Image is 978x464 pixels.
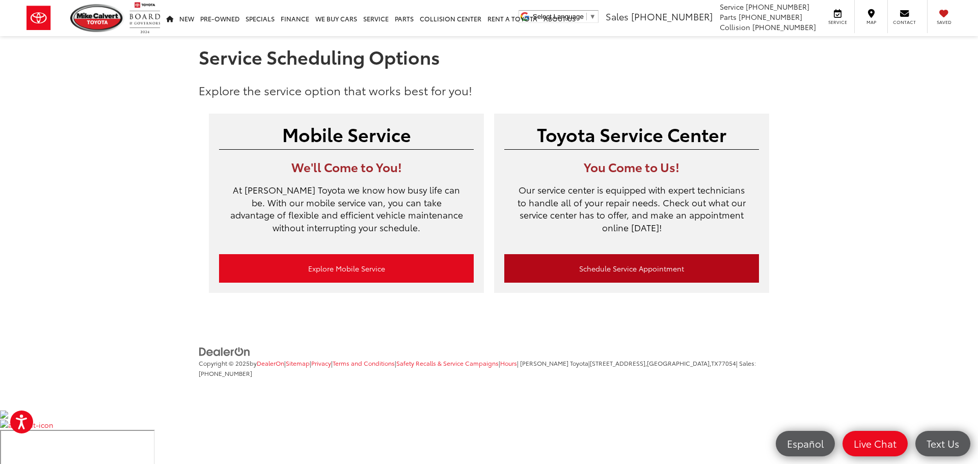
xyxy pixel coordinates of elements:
[504,183,759,244] p: Our service center is equipped with expert technicians to handle all of your repair needs. Check ...
[395,359,499,367] span: |
[933,19,955,25] span: Saved
[860,19,882,25] span: Map
[517,359,588,367] span: | [PERSON_NAME] Toyota
[776,431,835,456] a: Español
[310,359,331,367] span: |
[199,346,251,358] img: DealerOn
[720,2,744,12] span: Service
[843,431,908,456] a: Live Chat
[746,2,809,12] span: [PHONE_NUMBER]
[199,46,779,67] h1: Service Scheduling Options
[333,359,395,367] a: Terms and Conditions
[199,369,252,377] span: [PHONE_NUMBER]
[219,254,474,283] a: Explore Mobile Service
[915,431,970,456] a: Text Us
[720,12,737,22] span: Parts
[500,359,517,367] a: Hours
[504,160,759,173] h3: You Come to Us!
[70,4,124,32] img: Mike Calvert Toyota
[533,13,584,20] span: Select Language
[257,359,284,367] a: DealerOn Home Page
[286,359,310,367] a: Sitemap
[396,359,499,367] a: Safety Recalls & Service Campaigns, Opens in a new tab
[219,124,474,144] h2: Mobile Service
[752,22,816,32] span: [PHONE_NUMBER]
[718,359,736,367] span: 77054
[219,160,474,173] h3: We'll Come to You!
[331,359,395,367] span: |
[631,10,713,23] span: [PHONE_NUMBER]
[284,359,310,367] span: |
[647,359,711,367] span: [GEOGRAPHIC_DATA],
[826,19,849,25] span: Service
[250,359,284,367] span: by
[504,124,759,144] h2: Toyota Service Center
[782,437,829,450] span: Español
[219,183,474,244] p: At [PERSON_NAME] Toyota we know how busy life can be. With our mobile service van, you can take a...
[893,19,916,25] span: Contact
[590,359,647,367] span: [STREET_ADDRESS],
[199,346,251,356] a: DealerOn
[199,359,250,367] span: Copyright © 2025
[606,10,629,23] span: Sales
[588,359,736,367] span: |
[586,13,587,20] span: ​
[499,359,517,367] span: |
[589,13,596,20] span: ▼
[504,254,759,283] a: Schedule Service Appointment
[849,437,902,450] span: Live Chat
[711,359,718,367] span: TX
[921,437,964,450] span: Text Us
[739,12,802,22] span: [PHONE_NUMBER]
[720,22,750,32] span: Collision
[199,82,779,98] p: Explore the service option that works best for you!
[311,359,331,367] a: Privacy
